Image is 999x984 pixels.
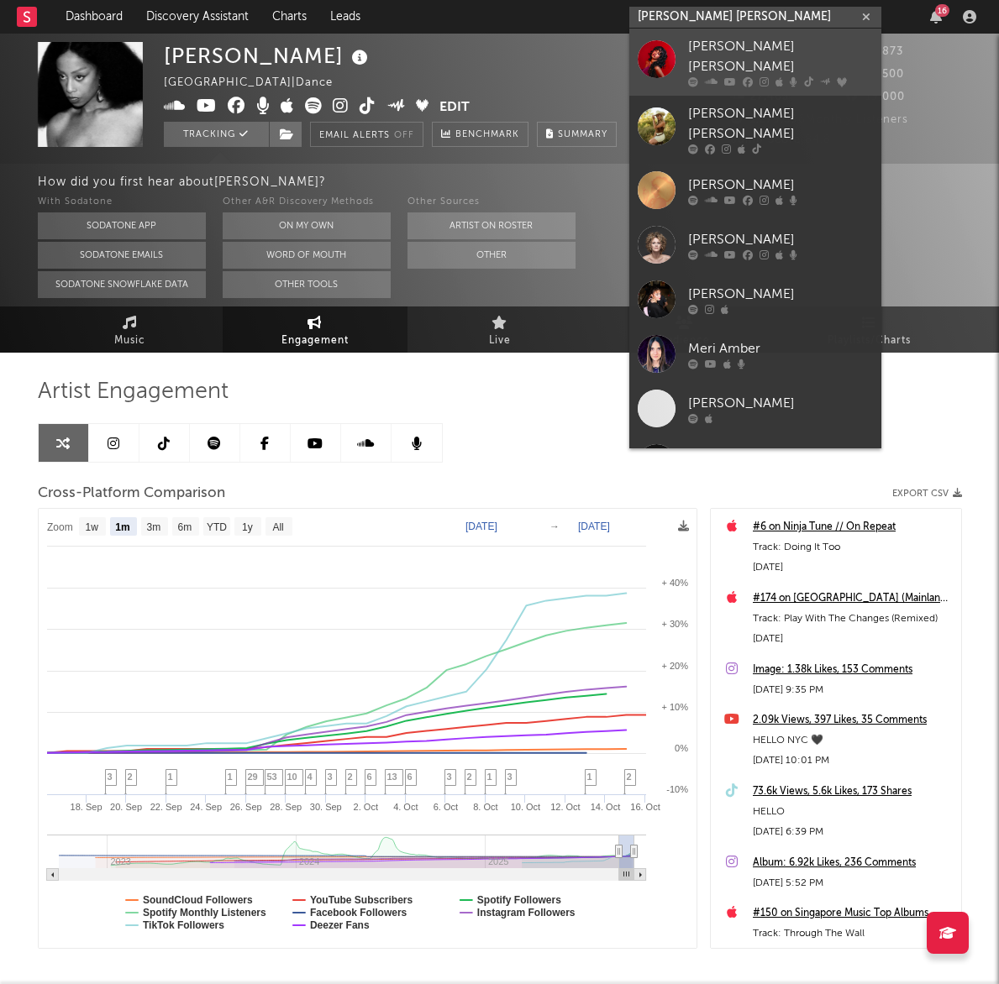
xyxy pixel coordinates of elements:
button: Email AlertsOff [310,122,423,147]
text: 0% [675,743,688,753]
text: 3m [146,521,160,533]
button: Export CSV [892,489,962,499]
span: 1 [587,772,592,782]
div: [PERSON_NAME] [PERSON_NAME] [688,37,873,77]
button: Sodatone Emails [38,242,206,269]
span: 2 [467,772,472,782]
em: Off [394,131,414,140]
a: Benchmark [432,122,528,147]
button: Word Of Mouth [223,242,391,269]
text: + 10% [661,702,688,712]
span: 2 [348,772,353,782]
button: Tracking [164,122,269,147]
text: 4. Oct [393,802,418,812]
text: + 20% [661,661,688,671]
span: 3 [447,772,452,782]
text: 10. Oct [510,802,539,812]
span: Music [114,331,145,351]
div: [DATE] 5:52 PM [753,873,953,893]
text: All [272,521,283,533]
a: [PERSON_NAME] [629,436,881,490]
button: Other [407,242,576,269]
text: 1y [242,521,253,533]
div: Meri Amber [688,338,873,359]
span: 3 [507,772,513,782]
text: Facebook Followers [309,907,407,919]
div: [PERSON_NAME] [688,229,873,249]
a: Audience [592,306,777,353]
text: -10% [666,784,688,794]
a: #6 on Ninja Tune // On Repeat [753,517,953,537]
span: Summary [558,130,607,139]
text: SoundCloud Followers [143,894,253,906]
text: 6m [177,521,192,533]
span: Engagement [281,331,349,351]
div: [PERSON_NAME] [164,42,372,70]
text: 2. Oct [353,802,377,812]
span: 10 [287,772,297,782]
span: 2 [627,772,632,782]
div: HELLO NYC 🖤 [753,730,953,751]
text: Spotify Monthly Listeners [143,907,266,919]
span: 3 [328,772,333,782]
span: 1 [228,772,233,782]
text: 24. Sep [190,802,222,812]
button: On My Own [223,212,391,239]
text: 6. Oct [433,802,457,812]
text: 30. Sep [309,802,341,812]
text: 20. Sep [110,802,142,812]
text: YTD [206,521,226,533]
text: [DATE] [578,521,610,532]
a: [PERSON_NAME] [PERSON_NAME] [629,29,881,96]
a: #174 on [GEOGRAPHIC_DATA] (Mainland) Dance Top Albums [753,589,953,609]
div: [PERSON_NAME] [688,448,873,468]
span: Artist Engagement [38,382,229,402]
div: Image: 1.38k Likes, 153 Comments [753,660,953,680]
div: [PERSON_NAME] [688,175,873,195]
a: #150 on Singapore Music Top Albums [753,903,953,924]
text: 18. Sep [70,802,102,812]
a: [PERSON_NAME] [629,217,881,272]
span: 1,279,396 Monthly Listeners [731,114,908,125]
span: Benchmark [455,125,519,145]
span: 29 [248,772,258,782]
a: [PERSON_NAME] [PERSON_NAME] [629,96,881,163]
input: Search for artists [629,7,881,28]
span: 2 [128,772,133,782]
text: 14. Oct [590,802,619,812]
text: + 30% [661,619,688,629]
span: 1 [487,772,492,782]
div: Other A&R Discovery Methods [223,192,391,212]
text: TikTok Followers [143,919,224,931]
div: [PERSON_NAME] [688,393,873,413]
button: Edit [439,97,470,118]
span: 3 [108,772,113,782]
a: [PERSON_NAME] [629,163,881,217]
button: 16 [930,10,942,24]
text: + 40% [661,578,688,588]
div: Other Sources [407,192,576,212]
text: Deezer Fans [309,919,369,931]
a: Engagement [223,306,407,353]
a: 2.09k Views, 397 Likes, 35 Comments [753,710,953,730]
div: [DATE] [753,557,953,578]
div: [DATE] [753,629,953,649]
span: 53 [267,772,277,782]
a: Meri Amber [629,327,881,381]
span: 4 [308,772,313,782]
div: [DATE] 6:39 PM [753,822,953,842]
a: Live [407,306,592,353]
span: 13 [387,772,397,782]
text: [DATE] [465,521,497,532]
div: [DATE] 9:35 PM [753,680,953,700]
a: 73.6k Views, 5.6k Likes, 173 Shares [753,782,953,802]
a: [PERSON_NAME] [629,381,881,436]
text: 8. Oct [473,802,497,812]
a: Music [38,306,223,353]
button: Artist on Roster [407,212,576,239]
div: [GEOGRAPHIC_DATA] | Dance [164,73,352,93]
